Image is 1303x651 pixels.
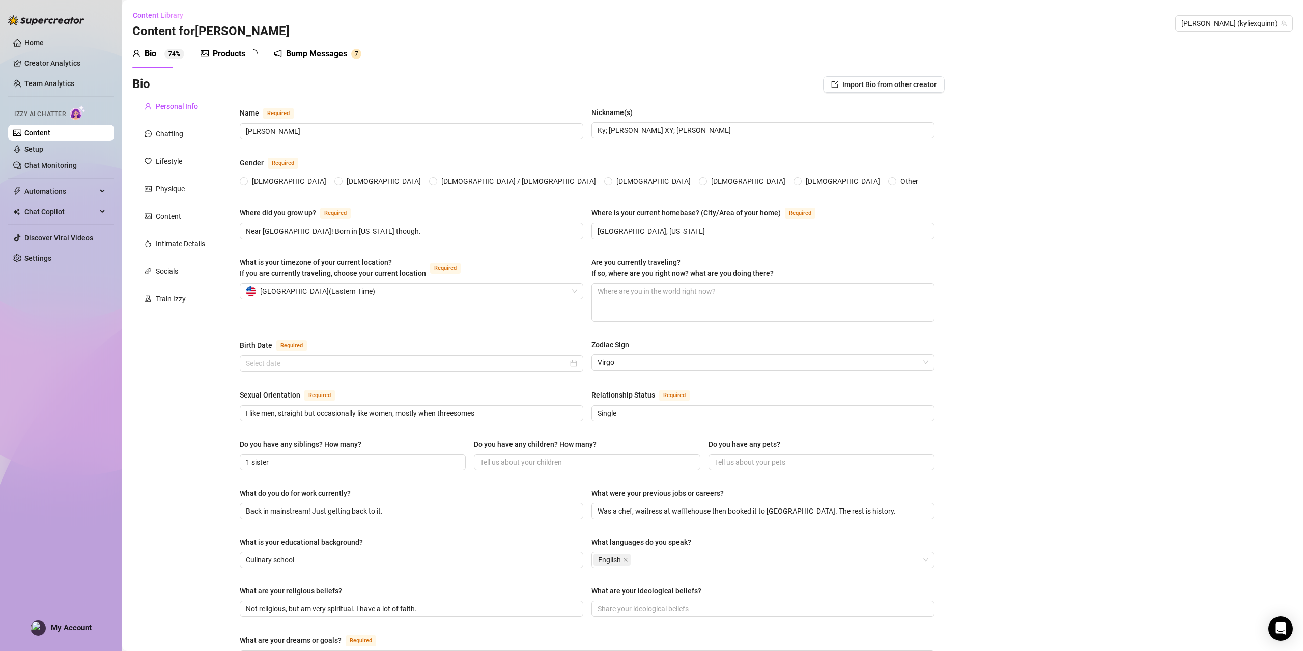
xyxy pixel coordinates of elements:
div: Open Intercom Messenger [1268,616,1293,641]
span: Required [659,390,690,401]
label: What is your educational background? [240,536,370,548]
label: Do you have any siblings? How many? [240,439,369,450]
span: team [1281,20,1287,26]
label: Relationship Status [591,389,701,401]
span: Required [268,158,298,169]
label: What are your religious beliefs? [240,585,349,597]
span: fire [145,240,152,247]
span: Content Library [133,11,183,19]
div: Bump Messages [286,48,347,60]
span: heart [145,158,152,165]
span: Required [304,390,335,401]
div: Chatting [156,128,183,139]
input: What is your educational background? [246,554,575,565]
button: Import Bio from other creator [823,76,945,93]
div: Where did you grow up? [240,207,316,218]
label: Zodiac Sign [591,339,636,350]
img: Chat Copilot [13,208,20,215]
div: Content [156,211,181,222]
div: Intimate Details [156,238,205,249]
div: Socials [156,266,178,277]
span: What is your timezone of your current location? If you are currently traveling, choose your curre... [240,258,426,277]
input: Sexual Orientation [246,408,575,419]
div: What do you do for work currently? [240,488,351,499]
span: loading [249,49,258,58]
input: Where is your current homebase? (City/Area of your home) [598,225,927,237]
label: What were your previous jobs or careers? [591,488,731,499]
div: Relationship Status [591,389,655,401]
input: Birth Date [246,358,568,369]
input: Relationship Status [598,408,927,419]
a: Chat Monitoring [24,161,77,169]
span: Chat Copilot [24,204,97,220]
span: Required [346,635,376,646]
span: Are you currently traveling? If so, where are you right now? what are you doing there? [591,258,774,277]
div: Where is your current homebase? (City/Area of your home) [591,207,781,218]
img: logo-BBDzfeDw.svg [8,15,84,25]
span: picture [145,213,152,220]
div: What were your previous jobs or careers? [591,488,724,499]
div: Physique [156,183,185,194]
div: Lifestyle [156,156,182,167]
input: Nickname(s) [598,125,927,136]
span: kylie (kyliexquinn) [1181,16,1287,31]
input: Do you have any children? How many? [480,457,692,468]
span: picture [201,49,209,58]
a: Discover Viral Videos [24,234,93,242]
div: What is your educational background? [240,536,363,548]
label: Sexual Orientation [240,389,346,401]
span: My Account [51,623,92,632]
div: Train Izzy [156,293,186,304]
div: Bio [145,48,156,60]
div: Birth Date [240,339,272,351]
span: close [623,557,628,562]
span: import [831,81,838,88]
label: What are your ideological beliefs? [591,585,709,597]
h3: Content for [PERSON_NAME] [132,23,290,40]
label: Nickname(s) [591,107,640,118]
span: 7 [355,50,358,58]
a: Team Analytics [24,79,74,88]
label: What are your dreams or goals? [240,634,387,646]
img: us [246,286,256,296]
div: Zodiac Sign [591,339,629,350]
h3: Bio [132,76,150,93]
div: What are your dreams or goals? [240,635,342,646]
div: What are your ideological beliefs? [591,585,701,597]
span: [DEMOGRAPHIC_DATA] [707,176,789,187]
span: link [145,268,152,275]
div: Do you have any children? How many? [474,439,597,450]
span: English [598,554,621,565]
img: profilePics%2Fzs8tBE9wFLV7Irx0JDGcbWEMdQq1.png [31,621,45,635]
span: Automations [24,183,97,200]
span: Required [263,108,294,119]
div: Products [213,48,245,60]
span: Virgo [598,355,929,370]
input: Do you have any siblings? How many? [246,457,458,468]
div: What languages do you speak? [591,536,691,548]
span: message [145,130,152,137]
div: Do you have any siblings? How many? [240,439,361,450]
span: Required [430,263,461,274]
sup: 74% [164,49,184,59]
div: Gender [240,157,264,168]
label: Where did you grow up? [240,207,362,219]
a: Setup [24,145,43,153]
label: What languages do you speak? [591,536,698,548]
span: notification [274,49,282,58]
div: What are your religious beliefs? [240,585,342,597]
label: Birth Date [240,339,318,351]
button: Content Library [132,7,191,23]
input: What are your religious beliefs? [246,603,575,614]
span: Izzy AI Chatter [14,109,66,119]
span: [DEMOGRAPHIC_DATA] [802,176,884,187]
input: What were your previous jobs or careers? [598,505,927,517]
div: Name [240,107,259,119]
div: Personal Info [156,101,198,112]
label: Do you have any children? How many? [474,439,604,450]
label: Do you have any pets? [709,439,787,450]
span: user [145,103,152,110]
span: experiment [145,295,152,302]
input: What do you do for work currently? [246,505,575,517]
span: Required [785,208,815,219]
